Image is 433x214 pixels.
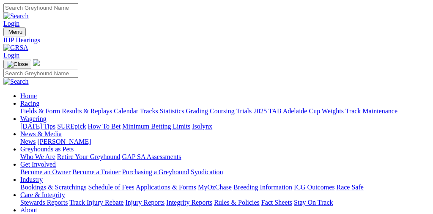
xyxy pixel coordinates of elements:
[122,123,190,130] a: Minimum Betting Limits
[191,168,223,176] a: Syndication
[33,59,40,66] img: logo-grsa-white.png
[88,184,134,191] a: Schedule of Fees
[20,138,36,145] a: News
[114,107,138,115] a: Calendar
[20,153,430,161] div: Greyhounds as Pets
[160,107,184,115] a: Statistics
[140,107,158,115] a: Tracks
[214,199,260,206] a: Rules & Policies
[186,107,208,115] a: Grading
[20,168,71,176] a: Become an Owner
[20,199,430,206] div: Care & Integrity
[20,153,55,160] a: Who We Are
[69,199,123,206] a: Track Injury Rebate
[210,107,235,115] a: Coursing
[20,184,86,191] a: Bookings & Scratchings
[8,29,22,35] span: Menu
[3,60,31,69] button: Toggle navigation
[20,206,37,214] a: About
[3,12,29,20] img: Search
[3,27,26,36] button: Toggle navigation
[192,123,212,130] a: Isolynx
[20,199,68,206] a: Stewards Reports
[20,191,65,198] a: Care & Integrity
[3,69,78,78] input: Search
[236,107,252,115] a: Trials
[261,199,292,206] a: Fact Sheets
[136,184,196,191] a: Applications & Forms
[57,123,86,130] a: SUREpick
[233,184,292,191] a: Breeding Information
[88,123,121,130] a: How To Bet
[62,107,112,115] a: Results & Replays
[3,78,29,85] img: Search
[20,145,74,153] a: Greyhounds as Pets
[336,184,363,191] a: Race Safe
[294,184,334,191] a: ICG Outcomes
[345,107,397,115] a: Track Maintenance
[125,199,164,206] a: Injury Reports
[20,115,47,122] a: Wagering
[3,20,19,27] a: Login
[20,130,62,137] a: News & Media
[198,184,232,191] a: MyOzChase
[20,161,56,168] a: Get Involved
[20,168,430,176] div: Get Involved
[3,52,19,59] a: Login
[57,153,121,160] a: Retire Your Greyhound
[122,153,181,160] a: GAP SA Assessments
[20,92,37,99] a: Home
[3,3,78,12] input: Search
[253,107,320,115] a: 2025 TAB Adelaide Cup
[20,123,430,130] div: Wagering
[20,107,60,115] a: Fields & Form
[7,61,28,68] img: Close
[20,138,430,145] div: News & Media
[3,36,430,44] a: IHP Hearings
[20,123,55,130] a: [DATE] Tips
[20,100,39,107] a: Racing
[20,176,43,183] a: Industry
[37,138,91,145] a: [PERSON_NAME]
[166,199,212,206] a: Integrity Reports
[294,199,333,206] a: Stay On Track
[20,184,430,191] div: Industry
[72,168,121,176] a: Become a Trainer
[3,44,28,52] img: GRSA
[20,107,430,115] div: Racing
[122,168,189,176] a: Purchasing a Greyhound
[322,107,344,115] a: Weights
